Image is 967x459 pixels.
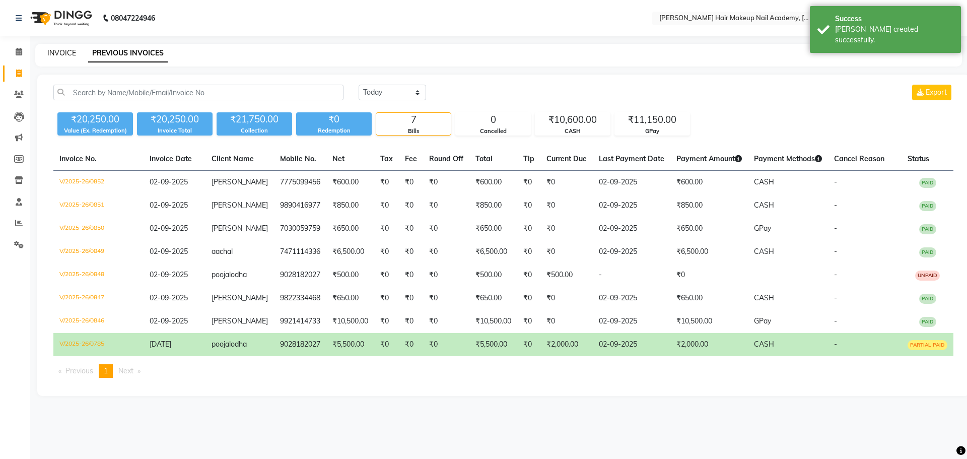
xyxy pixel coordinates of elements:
[53,194,144,217] td: V/2025-26/0851
[326,171,374,194] td: ₹600.00
[926,88,947,97] span: Export
[150,154,192,163] span: Invoice Date
[754,224,771,233] span: GPay
[593,217,670,240] td: 02-09-2025
[456,113,530,127] div: 0
[615,127,689,136] div: GPay
[53,240,144,264] td: V/2025-26/0849
[150,340,171,349] span: [DATE]
[26,4,95,32] img: logo
[517,264,540,287] td: ₹0
[150,177,188,186] span: 02-09-2025
[540,217,593,240] td: ₹0
[523,154,534,163] span: Tip
[919,224,936,234] span: PAID
[469,171,517,194] td: ₹600.00
[150,270,188,279] span: 02-09-2025
[593,240,670,264] td: 02-09-2025
[212,293,268,302] span: [PERSON_NAME]
[326,194,374,217] td: ₹850.00
[53,333,144,356] td: V/2025-26/0785
[593,310,670,333] td: 02-09-2025
[274,264,326,287] td: 9028182027
[53,364,953,378] nav: Pagination
[912,85,951,100] button: Export
[217,112,292,126] div: ₹21,750.00
[53,85,343,100] input: Search by Name/Mobile/Email/Invoice No
[540,333,593,356] td: ₹2,000.00
[535,127,610,136] div: CASH
[423,333,469,356] td: ₹0
[754,316,771,325] span: GPay
[137,112,213,126] div: ₹20,250.00
[670,264,748,287] td: ₹0
[274,171,326,194] td: 7775099456
[517,217,540,240] td: ₹0
[212,201,268,210] span: [PERSON_NAME]
[374,310,399,333] td: ₹0
[217,126,292,135] div: Collection
[754,201,774,210] span: CASH
[374,287,399,310] td: ₹0
[540,240,593,264] td: ₹0
[212,270,229,279] span: pooja
[150,293,188,302] span: 02-09-2025
[593,194,670,217] td: 02-09-2025
[919,178,936,188] span: PAID
[919,247,936,257] span: PAID
[280,154,316,163] span: Mobile No.
[326,217,374,240] td: ₹650.00
[274,240,326,264] td: 7471114336
[380,154,393,163] span: Tax
[399,171,423,194] td: ₹0
[834,224,837,233] span: -
[517,310,540,333] td: ₹0
[834,177,837,186] span: -
[374,240,399,264] td: ₹0
[65,366,93,375] span: Previous
[469,194,517,217] td: ₹850.00
[57,112,133,126] div: ₹20,250.00
[376,127,451,136] div: Bills
[834,340,837,349] span: -
[754,177,774,186] span: CASH
[834,316,837,325] span: -
[212,154,254,163] span: Client Name
[593,171,670,194] td: 02-09-2025
[274,217,326,240] td: 7030059759
[676,154,742,163] span: Payment Amount
[540,287,593,310] td: ₹0
[374,194,399,217] td: ₹0
[47,48,76,57] a: INVOICE
[670,287,748,310] td: ₹650.00
[469,310,517,333] td: ₹10,500.00
[405,154,417,163] span: Fee
[326,333,374,356] td: ₹5,500.00
[399,333,423,356] td: ₹0
[469,264,517,287] td: ₹500.00
[374,264,399,287] td: ₹0
[919,201,936,211] span: PAID
[399,264,423,287] td: ₹0
[423,264,469,287] td: ₹0
[326,264,374,287] td: ₹500.00
[754,247,774,256] span: CASH
[399,217,423,240] td: ₹0
[423,310,469,333] td: ₹0
[374,171,399,194] td: ₹0
[469,333,517,356] td: ₹5,500.00
[104,366,108,375] span: 1
[150,316,188,325] span: 02-09-2025
[150,247,188,256] span: 02-09-2025
[150,201,188,210] span: 02-09-2025
[399,194,423,217] td: ₹0
[423,171,469,194] td: ₹0
[754,154,822,163] span: Payment Methods
[469,240,517,264] td: ₹6,500.00
[670,217,748,240] td: ₹650.00
[212,224,268,233] span: [PERSON_NAME]
[615,113,689,127] div: ₹11,150.00
[274,194,326,217] td: 9890416977
[517,240,540,264] td: ₹0
[835,24,953,45] div: Bill created successfully.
